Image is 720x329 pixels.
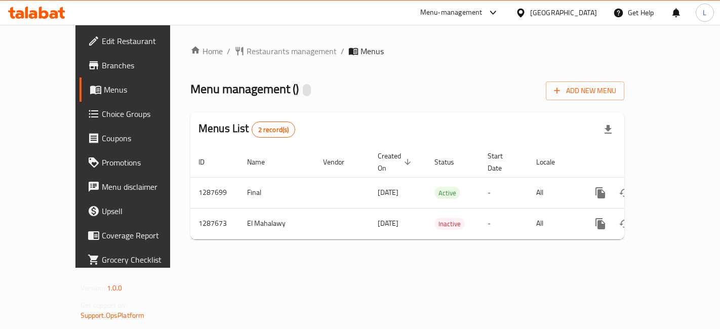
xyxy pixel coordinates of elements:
span: Version: [81,281,105,295]
h2: Menus List [198,121,295,138]
span: Promotions [102,156,187,169]
td: El Mahalawy [239,208,315,239]
span: Menu disclaimer [102,181,187,193]
span: 2 record(s) [252,125,295,135]
span: Coupons [102,132,187,144]
span: Status [434,156,467,168]
span: Inactive [434,218,465,230]
span: [DATE] [378,186,398,199]
a: Edit Restaurant [79,29,195,53]
div: Export file [596,117,620,142]
a: Grocery Checklist [79,248,195,272]
span: Created On [378,150,414,174]
span: Branches [102,59,187,71]
span: Menu management ( ) [190,77,299,100]
span: Active [434,187,460,199]
a: Menus [79,77,195,102]
button: Change Status [613,181,637,205]
td: 1287699 [190,177,239,208]
div: [GEOGRAPHIC_DATA] [530,7,597,18]
button: more [588,181,613,205]
td: Final [239,177,315,208]
a: Branches [79,53,195,77]
td: All [528,208,580,239]
a: Menu disclaimer [79,175,195,199]
span: Choice Groups [102,108,187,120]
td: - [479,208,528,239]
li: / [341,45,344,57]
th: Actions [580,147,694,178]
span: 1.0.0 [107,281,123,295]
span: Add New Menu [554,85,616,97]
a: Restaurants management [234,45,337,57]
span: Upsell [102,205,187,217]
td: - [479,177,528,208]
button: more [588,212,613,236]
li: / [227,45,230,57]
div: Menu-management [420,7,483,19]
nav: breadcrumb [190,45,624,57]
span: Vendor [323,156,357,168]
span: Grocery Checklist [102,254,187,266]
a: Coupons [79,126,195,150]
div: Total records count [252,121,296,138]
a: Promotions [79,150,195,175]
span: Locale [536,156,568,168]
a: Coverage Report [79,223,195,248]
span: Menus [104,84,187,96]
span: [DATE] [378,217,398,230]
span: Coverage Report [102,229,187,241]
a: Support.OpsPlatform [81,309,145,322]
span: L [703,7,706,18]
span: Start Date [488,150,516,174]
a: Choice Groups [79,102,195,126]
td: 1287673 [190,208,239,239]
span: Edit Restaurant [102,35,187,47]
table: enhanced table [190,147,694,239]
span: ID [198,156,218,168]
a: Home [190,45,223,57]
button: Change Status [613,212,637,236]
td: All [528,177,580,208]
span: Get support on: [81,299,127,312]
span: Name [247,156,278,168]
span: Menus [361,45,384,57]
span: Restaurants management [247,45,337,57]
a: Upsell [79,199,195,223]
button: Add New Menu [546,81,624,100]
